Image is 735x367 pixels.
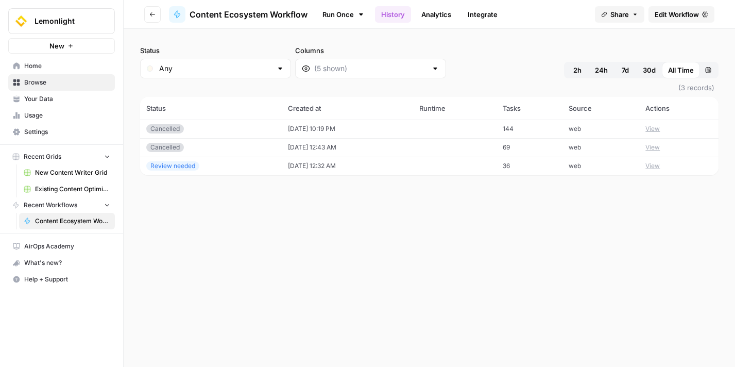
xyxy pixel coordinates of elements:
[497,97,562,120] th: Tasks
[9,255,114,271] div: What's new?
[35,168,110,177] span: New Content Writer Grid
[648,6,714,23] a: Edit Workflow
[8,8,115,34] button: Workspace: Lemonlight
[146,161,199,171] div: Review needed
[24,78,110,87] span: Browse
[140,78,719,97] span: (3 records)
[282,157,413,175] td: [DATE] 12:32 AM
[24,201,77,210] span: Recent Workflows
[562,120,639,138] td: web
[413,97,497,120] th: Runtime
[8,38,115,54] button: New
[622,65,629,75] span: 7d
[637,62,662,78] button: 30d
[415,6,457,23] a: Analytics
[566,62,589,78] button: 2h
[8,149,115,164] button: Recent Grids
[562,138,639,157] td: web
[24,242,110,251] span: AirOps Academy
[19,164,115,181] a: New Content Writer Grid
[316,6,371,23] a: Run Once
[169,6,307,23] a: Content Ecosystem Workflow
[668,65,694,75] span: All Time
[573,65,582,75] span: 2h
[282,97,413,120] th: Created at
[35,16,97,26] span: Lemonlight
[562,97,639,120] th: Source
[295,45,446,56] label: Columns
[24,94,110,104] span: Your Data
[24,152,61,161] span: Recent Grids
[589,62,614,78] button: 24h
[643,65,656,75] span: 30d
[24,61,110,71] span: Home
[8,197,115,213] button: Recent Workflows
[140,97,282,120] th: Status
[49,41,64,51] span: New
[146,143,184,152] div: Cancelled
[655,9,699,20] span: Edit Workflow
[375,6,411,23] a: History
[8,124,115,140] a: Settings
[497,138,562,157] td: 69
[8,255,115,271] button: What's new?
[8,107,115,124] a: Usage
[146,124,184,134] div: Cancelled
[8,74,115,91] a: Browse
[497,157,562,175] td: 36
[159,63,272,74] input: Any
[461,6,504,23] a: Integrate
[282,138,413,157] td: [DATE] 12:43 AM
[19,213,115,229] a: Content Ecosystem Workflow
[8,58,115,74] a: Home
[639,97,719,120] th: Actions
[140,45,291,56] label: Status
[12,12,30,30] img: Lemonlight Logo
[24,127,110,137] span: Settings
[24,275,110,284] span: Help + Support
[314,63,427,74] input: (5 shown)
[610,9,629,20] span: Share
[595,65,608,75] span: 24h
[24,111,110,120] span: Usage
[8,91,115,107] a: Your Data
[8,238,115,255] a: AirOps Academy
[562,157,639,175] td: web
[645,124,660,134] button: View
[645,161,660,171] button: View
[35,216,110,226] span: Content Ecosystem Workflow
[190,8,307,21] span: Content Ecosystem Workflow
[497,120,562,138] td: 144
[8,271,115,288] button: Help + Support
[595,6,644,23] button: Share
[614,62,637,78] button: 7d
[282,120,413,138] td: [DATE] 10:19 PM
[35,185,110,194] span: Existing Content Optimization Grid
[645,143,660,152] button: View
[19,181,115,197] a: Existing Content Optimization Grid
